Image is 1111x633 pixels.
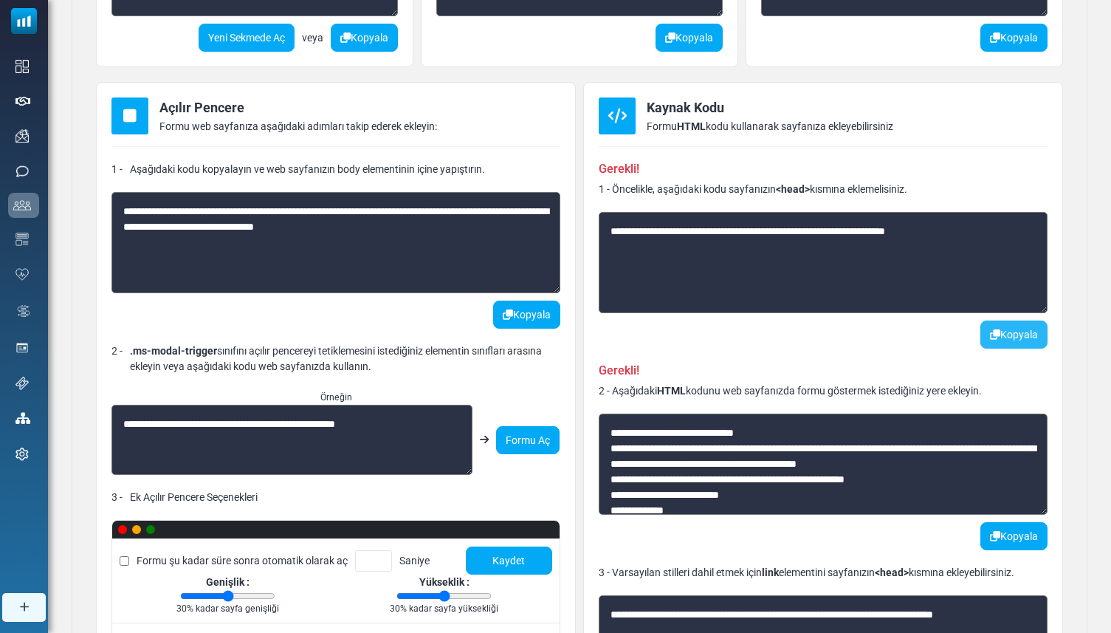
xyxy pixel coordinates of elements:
span: 30 [390,603,400,614]
button: Kopyala [980,24,1048,52]
b: Genişlik : [206,575,250,590]
img: campaigns-icon.png [16,129,29,143]
h6: Gerekli! [599,363,982,377]
button: Kaydet [466,547,552,575]
b: HTML [677,120,706,132]
img: contacts-icon.svg [13,200,31,211]
span: 30 [176,603,187,614]
b: <head> [875,567,909,578]
b: .ms-modal-trigger [130,345,217,357]
img: email-templates-icon.svg [16,233,29,246]
div: 3 - [111,490,123,505]
button: Kopyala [980,321,1048,349]
div: Aşağıdaki kodu kopyalayın ve web sayfanızın body elementinin içine yapıştırın. [130,162,485,177]
div: 3 - Varsayılan stilleri dahil etmek için elementini sayfanızın kısmına ekleyebilirsiniz. [599,565,1014,581]
span: veya [302,30,323,46]
b: <head> [776,183,810,195]
img: settings-icon.svg [16,448,29,461]
div: Saniye [120,547,466,575]
img: workflow.svg [16,303,32,320]
div: Ek Açılır Pencere Seçenekleri [130,490,258,505]
button: Kopyala [980,522,1048,550]
small: Örneğin [320,392,352,403]
button: Kopyala [331,24,398,52]
a: Yeni Sekmede Aç [199,24,295,52]
img: landing_pages.svg [16,341,29,355]
div: Formu kodu kullanarak sayfanıza ekleyebilirsiniz [647,119,893,134]
b: HTML [657,385,686,397]
div: sınıfını açılır pencereyi tetiklemesini istediğiniz elementin sınıfları arasına ekleyin veya aşağ... [130,343,553,374]
div: 2 - Aşağıdaki kodunu web sayfanızda formu göstermek istediğiniz yere ekleyin. [599,363,982,399]
div: Kaynak Kodu [647,97,724,117]
b: Yükseklik : [419,575,469,590]
div: 2 - [111,343,123,374]
div: Formu web sayfanıza aşağıdaki adımları takip ederek ekleyin: [159,119,437,134]
label: Formu şu kadar süre sonra otomatik olarak aç [120,553,348,569]
input: Formu şu kadar süre sonra otomatik olarak aç [120,556,129,566]
button: Kopyala [493,301,560,329]
h6: Gerekli! [599,162,907,176]
small: % kadar sayfa genişliği [176,602,279,615]
div: Açılır Pencere [159,97,244,117]
div: 1 - [111,162,123,177]
b: link [762,567,779,578]
img: dashboard-icon.svg [16,60,29,73]
img: sms-icon.png [16,165,29,178]
small: % kadar sayfa yüksekliği [390,602,498,615]
div: 1 - Öncelikle, aşağıdaki kodu sayfanızın kısmına eklemelisiniz. [599,162,907,197]
img: support-icon.svg [16,377,29,390]
img: mailsoftly_icon_blue_white.svg [11,8,37,34]
a: Formu Aç [496,426,560,454]
button: Kopyala [656,24,723,52]
img: domain-health-icon.svg [16,268,29,280]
